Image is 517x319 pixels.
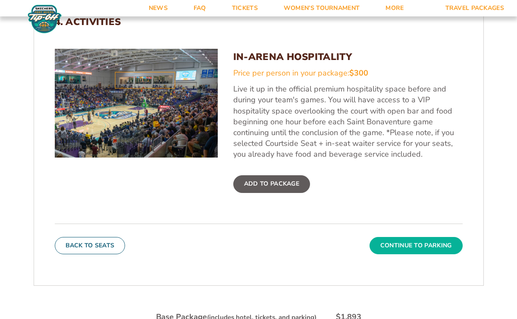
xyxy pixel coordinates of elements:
[55,237,125,254] button: Back To Seats
[233,51,463,63] h3: In-Arena Hospitality
[26,4,63,34] img: Fort Myers Tip-Off
[55,16,463,28] h2: 4. Activities
[233,68,463,79] div: Price per person in your package:
[349,68,368,78] span: $300
[370,237,463,254] button: Continue To Parking
[233,84,463,160] p: Live it up in the official premium hospitality space before and during your team's games. You wil...
[233,175,310,193] label: Add To Package
[55,49,218,158] img: In-Arena Hospitality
